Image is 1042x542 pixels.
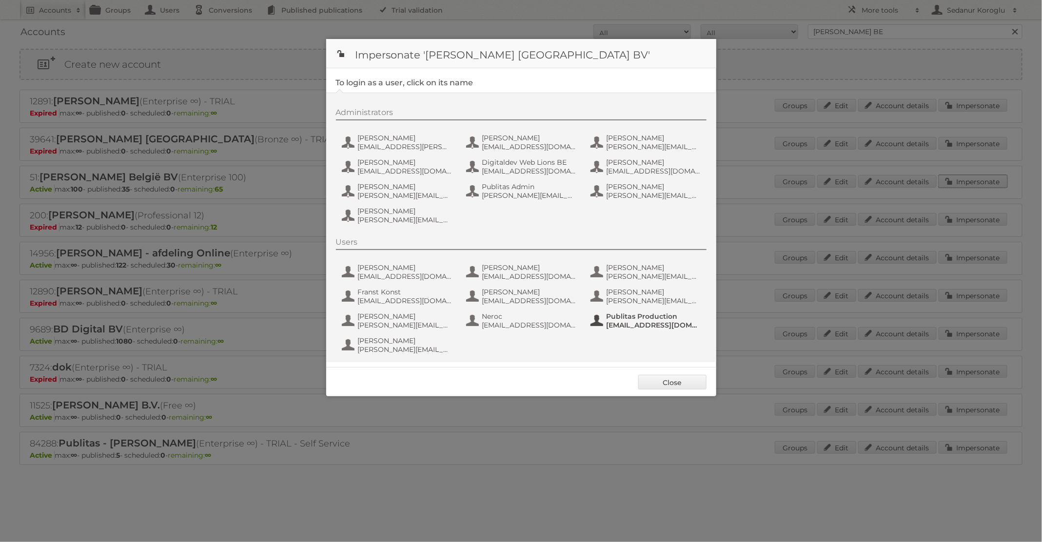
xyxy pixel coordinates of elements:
[482,312,577,321] span: Neroc
[482,321,577,329] span: [EMAIL_ADDRESS][DOMAIN_NAME]
[341,262,455,282] button: [PERSON_NAME] [EMAIL_ADDRESS][DOMAIN_NAME]
[607,182,701,191] span: [PERSON_NAME]
[607,158,701,167] span: [PERSON_NAME]
[341,181,455,201] button: [PERSON_NAME] [PERSON_NAME][EMAIL_ADDRESS][DOMAIN_NAME]
[341,287,455,306] button: Franst Konst [EMAIL_ADDRESS][DOMAIN_NAME]
[358,288,452,296] span: Franst Konst
[358,312,452,321] span: [PERSON_NAME]
[465,287,580,306] button: [PERSON_NAME] [EMAIL_ADDRESS][DOMAIN_NAME]
[482,296,577,305] span: [EMAIL_ADDRESS][DOMAIN_NAME]
[607,296,701,305] span: [PERSON_NAME][EMAIL_ADDRESS][PERSON_NAME][DOMAIN_NAME]
[607,312,701,321] span: Publitas Production
[482,167,577,175] span: [EMAIL_ADDRESS][DOMAIN_NAME]
[607,191,701,200] span: [PERSON_NAME][EMAIL_ADDRESS][DOMAIN_NAME]
[638,375,707,389] a: Close
[341,206,455,225] button: [PERSON_NAME] [PERSON_NAME][EMAIL_ADDRESS][DOMAIN_NAME]
[590,157,704,176] button: [PERSON_NAME] [EMAIL_ADDRESS][DOMAIN_NAME]
[590,311,704,330] button: Publitas Production [EMAIL_ADDRESS][DOMAIN_NAME]
[336,78,473,87] legend: To login as a user, click on its name
[358,345,452,354] span: [PERSON_NAME][EMAIL_ADDRESS][DOMAIN_NAME]
[590,287,704,306] button: [PERSON_NAME] [PERSON_NAME][EMAIL_ADDRESS][PERSON_NAME][DOMAIN_NAME]
[358,272,452,281] span: [EMAIL_ADDRESS][DOMAIN_NAME]
[358,167,452,175] span: [EMAIL_ADDRESS][DOMAIN_NAME]
[482,158,577,167] span: Digitaldev Web Lions BE
[482,182,577,191] span: Publitas Admin
[465,262,580,282] button: [PERSON_NAME] [EMAIL_ADDRESS][DOMAIN_NAME]
[358,207,452,215] span: [PERSON_NAME]
[590,133,704,152] button: [PERSON_NAME] [PERSON_NAME][EMAIL_ADDRESS][DOMAIN_NAME]
[607,167,701,175] span: [EMAIL_ADDRESS][DOMAIN_NAME]
[465,311,580,330] button: Neroc [EMAIL_ADDRESS][DOMAIN_NAME]
[341,157,455,176] button: [PERSON_NAME] [EMAIL_ADDRESS][DOMAIN_NAME]
[607,272,701,281] span: [PERSON_NAME][EMAIL_ADDRESS][DOMAIN_NAME]
[482,263,577,272] span: [PERSON_NAME]
[482,288,577,296] span: [PERSON_NAME]
[336,108,707,120] div: Administrators
[358,142,452,151] span: [EMAIL_ADDRESS][PERSON_NAME][DOMAIN_NAME]
[341,133,455,152] button: [PERSON_NAME] [EMAIL_ADDRESS][PERSON_NAME][DOMAIN_NAME]
[358,191,452,200] span: [PERSON_NAME][EMAIL_ADDRESS][DOMAIN_NAME]
[358,182,452,191] span: [PERSON_NAME]
[465,181,580,201] button: Publitas Admin [PERSON_NAME][EMAIL_ADDRESS][PERSON_NAME][DOMAIN_NAME]
[607,134,701,142] span: [PERSON_NAME]
[358,215,452,224] span: [PERSON_NAME][EMAIL_ADDRESS][DOMAIN_NAME]
[358,296,452,305] span: [EMAIL_ADDRESS][DOMAIN_NAME]
[607,142,701,151] span: [PERSON_NAME][EMAIL_ADDRESS][DOMAIN_NAME]
[358,263,452,272] span: [PERSON_NAME]
[482,134,577,142] span: [PERSON_NAME]
[590,181,704,201] button: [PERSON_NAME] [PERSON_NAME][EMAIL_ADDRESS][DOMAIN_NAME]
[607,263,701,272] span: [PERSON_NAME]
[336,237,707,250] div: Users
[358,321,452,329] span: [PERSON_NAME][EMAIL_ADDRESS][PERSON_NAME][DOMAIN_NAME]
[482,272,577,281] span: [EMAIL_ADDRESS][DOMAIN_NAME]
[341,311,455,330] button: [PERSON_NAME] [PERSON_NAME][EMAIL_ADDRESS][PERSON_NAME][DOMAIN_NAME]
[482,191,577,200] span: [PERSON_NAME][EMAIL_ADDRESS][PERSON_NAME][DOMAIN_NAME]
[607,321,701,329] span: [EMAIL_ADDRESS][DOMAIN_NAME]
[607,288,701,296] span: [PERSON_NAME]
[465,157,580,176] button: Digitaldev Web Lions BE [EMAIL_ADDRESS][DOMAIN_NAME]
[358,134,452,142] span: [PERSON_NAME]
[482,142,577,151] span: [EMAIL_ADDRESS][DOMAIN_NAME]
[590,262,704,282] button: [PERSON_NAME] [PERSON_NAME][EMAIL_ADDRESS][DOMAIN_NAME]
[358,158,452,167] span: [PERSON_NAME]
[358,336,452,345] span: [PERSON_NAME]
[326,39,716,68] h1: Impersonate '[PERSON_NAME] [GEOGRAPHIC_DATA] BV'
[465,133,580,152] button: [PERSON_NAME] [EMAIL_ADDRESS][DOMAIN_NAME]
[341,335,455,355] button: [PERSON_NAME] [PERSON_NAME][EMAIL_ADDRESS][DOMAIN_NAME]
